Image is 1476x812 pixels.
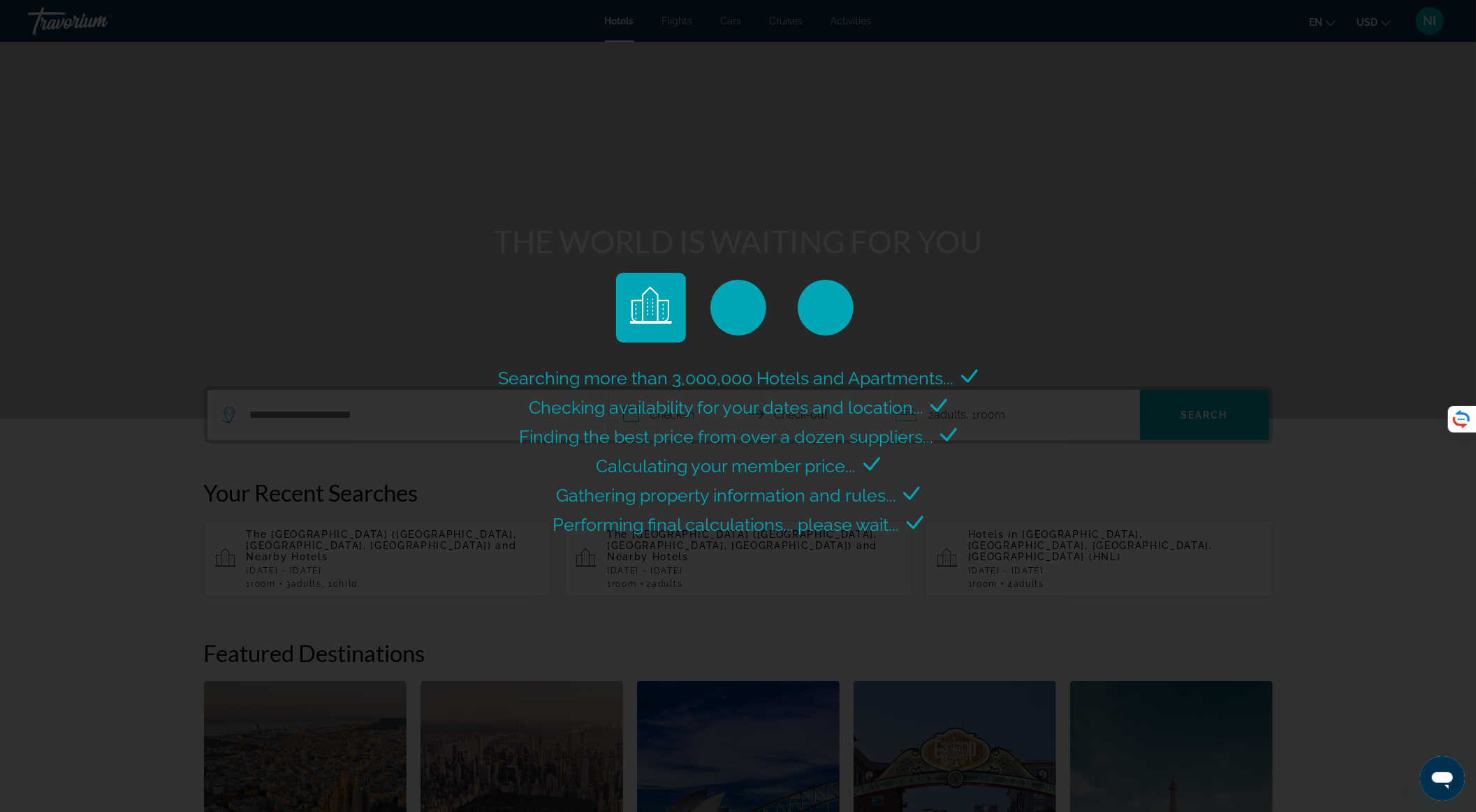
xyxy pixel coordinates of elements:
[553,514,900,535] span: Performing final calculations... please wait...
[597,456,856,476] span: Calculating your member price...
[529,397,923,418] span: Checking availability for your dates and location...
[1420,756,1465,801] iframe: Кнопка для запуску вікна повідомлень
[519,426,933,447] span: Finding the best price from over a dozen suppliers...
[556,485,896,506] span: Gathering property information and rules...
[499,368,954,389] span: Searching more than 3,000,000 Hotels and Apartments...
